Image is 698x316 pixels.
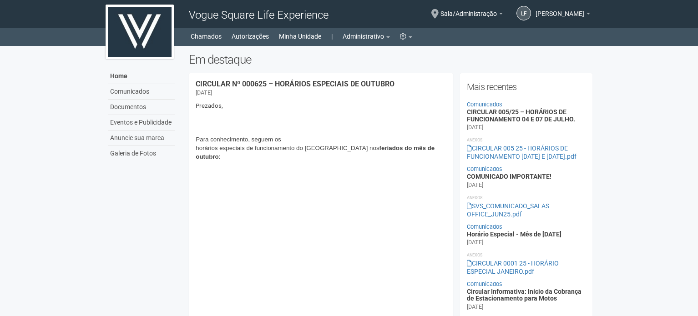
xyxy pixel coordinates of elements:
[467,194,586,202] li: Anexos
[106,5,174,59] img: logo.jpg
[467,136,586,144] li: Anexos
[196,102,223,109] span: Prezados,
[108,84,175,100] a: Comunicados
[467,173,551,180] a: COMUNICADO IMPORTANTE!
[536,11,590,19] a: [PERSON_NAME]
[196,80,395,88] a: CIRCULAR Nº 000625 – HORÁRIOS ESPECIAIS DE OUTUBRO
[189,53,592,66] h2: Em destaque
[331,30,333,43] a: |
[467,231,561,238] a: Horário Especial - Mês de [DATE]
[108,130,175,146] a: Anuncie sua marca
[196,89,212,97] div: [DATE]
[467,123,483,131] div: [DATE]
[343,30,390,43] a: Administrativo
[279,30,321,43] a: Minha Unidade
[536,1,584,17] span: Letícia Florim
[467,166,502,172] a: Comunicados
[440,11,503,19] a: Sala/Administração
[108,100,175,115] a: Documentos
[108,146,175,161] a: Galeria de Fotos
[196,136,435,160] span: Para conhecimento, seguem os horários especiais de funcionamento do [GEOGRAPHIC_DATA] nos :
[467,108,575,122] a: CIRCULAR 005/25 – HORÁRIOS DE FUNCIONAMENTO 04 E 07 DE JULHO.
[516,6,531,20] a: LF
[467,202,549,218] a: SVS_COMUNICADO_SALAS OFFICE_JUN25.pdf
[467,181,483,189] div: [DATE]
[467,223,502,230] a: Comunicados
[196,145,435,160] b: feriados do mês de outubro
[191,30,222,43] a: Chamados
[467,288,582,302] a: Circular Informativa: Início da Cobrança de Estacionamento para Motos
[400,30,412,43] a: Configurações
[467,303,483,311] div: [DATE]
[189,9,329,21] span: Vogue Square Life Experience
[108,69,175,84] a: Home
[467,101,502,108] a: Comunicados
[108,115,175,130] a: Eventos e Publicidade
[232,30,269,43] a: Autorizações
[467,238,483,246] div: [DATE]
[440,1,497,17] span: Sala/Administração
[467,260,559,275] a: CIRCULAR 0001 25 - HORÁRIO ESPECIAL JANEIRO.pdf
[467,251,586,259] li: Anexos
[467,281,502,287] a: Comunicados
[467,80,586,94] h2: Mais recentes
[467,145,577,160] a: CIRCULAR 005 25 - HORÁRIOS DE FUNCIONAMENTO [DATE] E [DATE].pdf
